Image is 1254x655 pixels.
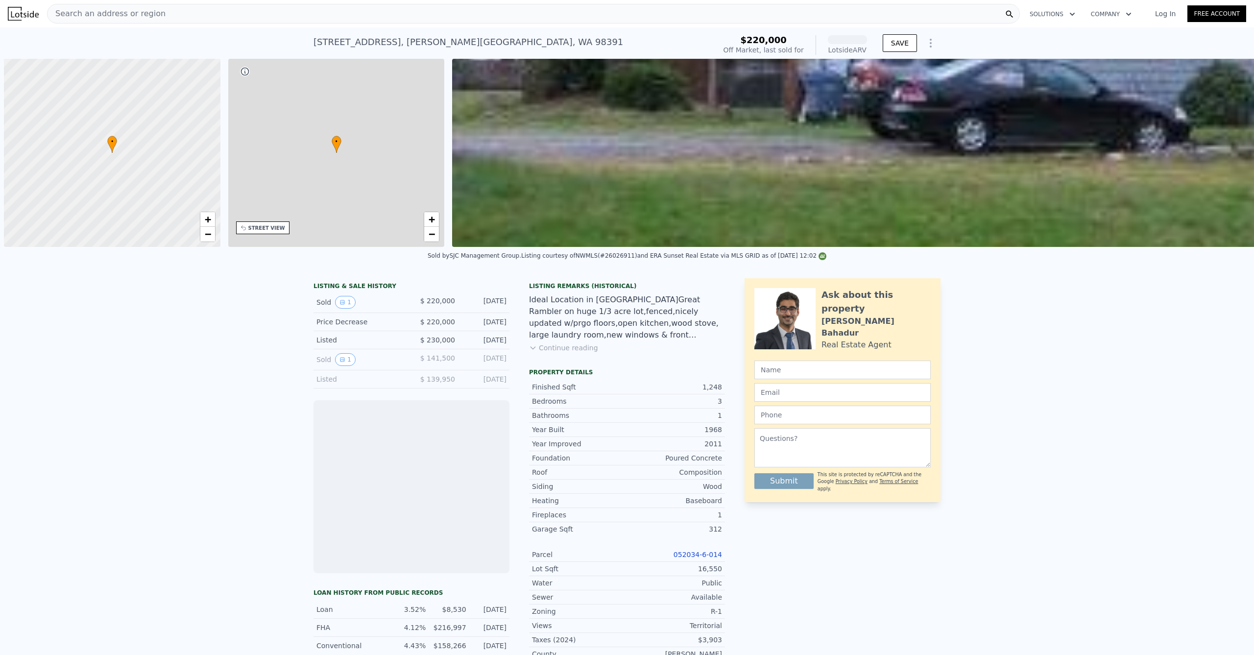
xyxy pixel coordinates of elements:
span: • [332,137,341,146]
div: [PERSON_NAME] Bahadur [821,315,931,339]
span: + [204,213,211,225]
div: Sold [316,296,404,309]
div: $158,266 [432,641,466,651]
div: Listed [316,374,404,384]
div: [DATE] [472,605,506,614]
a: Zoom out [424,227,439,242]
div: 1968 [627,425,722,435]
div: Foundation [532,453,627,463]
span: Search an address or region [48,8,166,20]
div: 1 [627,510,722,520]
div: Available [627,592,722,602]
div: Composition [627,467,722,477]
input: Email [754,383,931,402]
button: View historical data [335,296,356,309]
div: 3.52% [391,605,426,614]
div: Ideal Location in [GEOGRAPHIC_DATA]Great Rambler on huge 1/3 acre lot,fenced,nicely updated w/prg... [529,294,725,341]
div: Public [627,578,722,588]
span: + [429,213,435,225]
div: Year Improved [532,439,627,449]
div: Property details [529,368,725,376]
div: Parcel [532,550,627,559]
button: Show Options [921,33,940,53]
div: $3,903 [627,635,722,645]
a: 052034-6-014 [674,551,722,558]
div: 4.43% [391,641,426,651]
div: Bedrooms [532,396,627,406]
div: [DATE] [463,335,506,345]
span: − [429,228,435,240]
div: • [107,136,117,153]
div: Year Built [532,425,627,435]
div: Listed [316,335,404,345]
div: [DATE] [472,623,506,632]
div: R-1 [627,606,722,616]
div: Bathrooms [532,411,627,420]
span: $ 139,950 [420,375,455,383]
a: Zoom in [200,212,215,227]
div: 1,248 [627,382,722,392]
span: $220,000 [740,35,787,45]
div: [DATE] [463,296,506,309]
div: 4.12% [391,623,426,632]
div: [DATE] [472,641,506,651]
input: Phone [754,406,931,424]
div: [DATE] [463,374,506,384]
div: Lot Sqft [532,564,627,574]
span: − [204,228,211,240]
div: Lotside ARV [828,45,867,55]
div: Taxes (2024) [532,635,627,645]
div: Conventional [316,641,386,651]
span: $ 141,500 [420,354,455,362]
div: Loan history from public records [313,589,509,597]
div: This site is protected by reCAPTCHA and the Google and apply. [818,471,931,492]
div: Price Decrease [316,317,404,327]
a: Zoom out [200,227,215,242]
div: Water [532,578,627,588]
div: Heating [532,496,627,506]
div: Listing courtesy of NWMLS (#26026911) and ERA Sunset Real Estate via MLS GRID as of [DATE] 12:02 [521,252,826,259]
div: Ask about this property [821,288,931,315]
div: [DATE] [463,317,506,327]
div: • [332,136,341,153]
div: Poured Concrete [627,453,722,463]
div: 1 [627,411,722,420]
button: Continue reading [529,343,598,353]
span: • [107,137,117,146]
div: Fireplaces [532,510,627,520]
div: Territorial [627,621,722,631]
div: Garage Sqft [532,524,627,534]
div: Baseboard [627,496,722,506]
div: 2011 [627,439,722,449]
div: Real Estate Agent [821,339,892,351]
div: LISTING & SALE HISTORY [313,282,509,292]
div: $216,997 [432,623,466,632]
button: View historical data [335,353,356,366]
input: Name [754,361,931,379]
span: $ 220,000 [420,297,455,305]
span: $ 230,000 [420,336,455,344]
a: Free Account [1187,5,1246,22]
div: Off Market, last sold for [723,45,804,55]
div: Siding [532,482,627,491]
button: SAVE [883,34,917,52]
div: 312 [627,524,722,534]
div: $8,530 [432,605,466,614]
a: Zoom in [424,212,439,227]
img: NWMLS Logo [819,252,826,260]
div: [STREET_ADDRESS] , [PERSON_NAME][GEOGRAPHIC_DATA] , WA 98391 [313,35,623,49]
div: [DATE] [463,353,506,366]
div: Zoning [532,606,627,616]
div: Loan [316,605,386,614]
div: Sold by SJC Management Group . [428,252,521,259]
div: 16,550 [627,564,722,574]
button: Submit [754,473,814,489]
button: Solutions [1022,5,1083,23]
div: Views [532,621,627,631]
img: Lotside [8,7,39,21]
span: $ 220,000 [420,318,455,326]
div: Sold [316,353,404,366]
button: Company [1083,5,1139,23]
div: Sewer [532,592,627,602]
div: FHA [316,623,386,632]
